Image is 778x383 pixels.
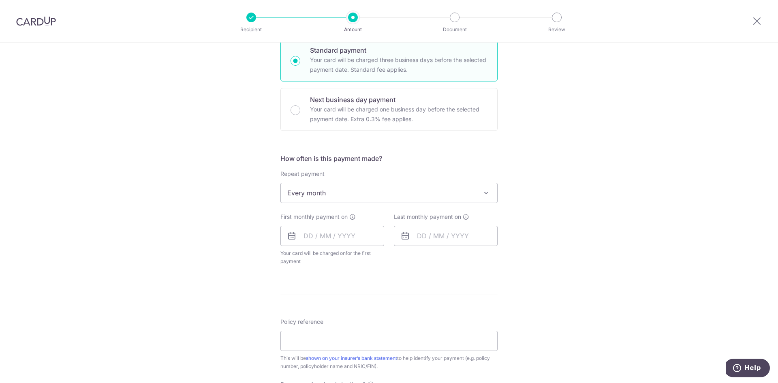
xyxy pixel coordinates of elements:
span: First monthly payment on [280,213,348,221]
label: Repeat payment [280,170,325,178]
img: CardUp [16,16,56,26]
span: Your card will be charged on [280,249,384,265]
iframe: Opens a widget where you can find more information [726,359,770,379]
p: Standard payment [310,45,487,55]
p: Your card will be charged one business day before the selected payment date. Extra 0.3% fee applies. [310,105,487,124]
p: Your card will be charged three business days before the selected payment date. Standard fee appl... [310,55,487,75]
p: Review [527,26,587,34]
a: shown on your insurer’s bank statement [306,355,397,361]
input: DD / MM / YYYY [280,226,384,246]
p: Recipient [221,26,281,34]
p: Document [425,26,485,34]
h5: How often is this payment made? [280,154,498,163]
p: Next business day payment [310,95,487,105]
label: Policy reference [280,318,323,326]
span: Every month [281,183,497,203]
input: DD / MM / YYYY [394,226,498,246]
span: Last monthly payment on [394,213,461,221]
div: This will be to help identify your payment (e.g. policy number, policyholder name and NRIC/FIN). [280,354,498,370]
p: Amount [323,26,383,34]
span: Every month [280,183,498,203]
